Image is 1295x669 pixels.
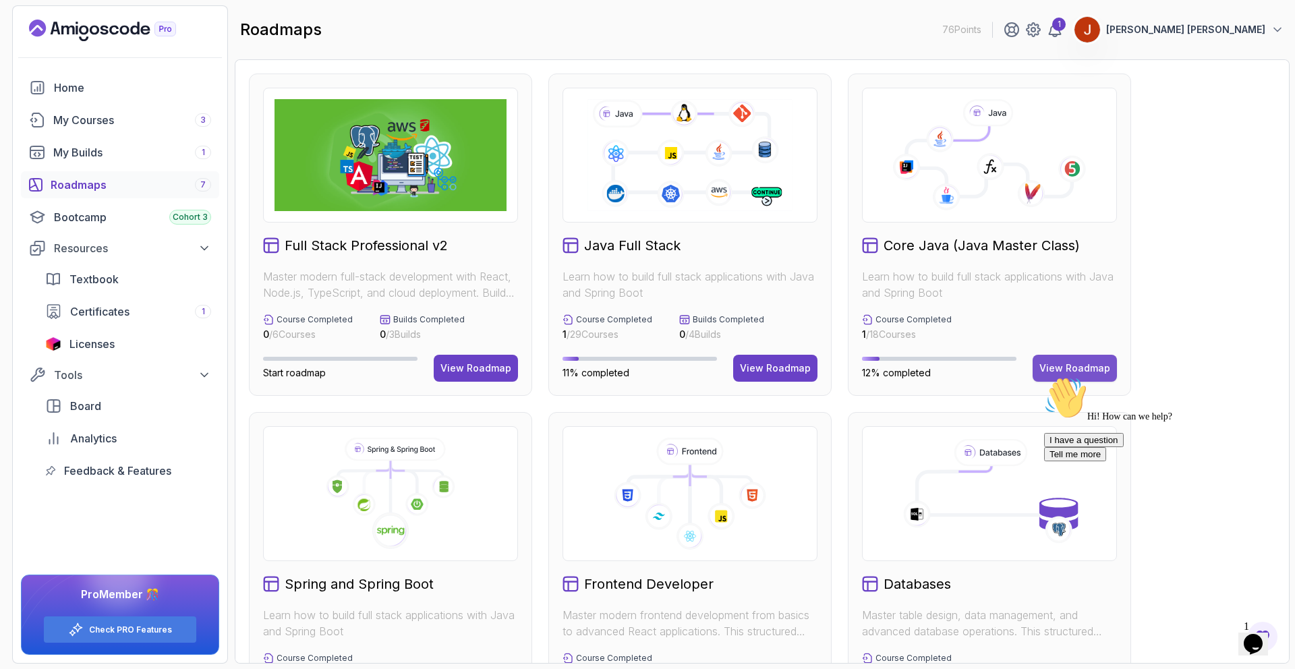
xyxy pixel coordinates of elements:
p: Master table design, data management, and advanced database operations. This structured learning ... [862,607,1117,639]
img: :wave: [5,5,49,49]
p: 76 Points [942,23,981,36]
span: 0 [380,328,386,340]
a: certificates [37,298,219,325]
a: bootcamp [21,204,219,231]
iframe: chat widget [1039,371,1282,608]
h2: Java Full Stack [584,236,681,255]
span: Hi! How can we help? [5,40,134,51]
button: View Roadmap [1033,355,1117,382]
p: Builds Completed [393,314,465,325]
a: board [37,392,219,419]
div: View Roadmap [740,361,811,375]
p: Builds Completed [693,314,764,325]
h2: Frontend Developer [584,575,714,593]
a: courses [21,107,219,134]
span: 1 [563,328,567,340]
h2: Databases [884,575,951,593]
a: analytics [37,425,219,452]
span: 1 [202,147,205,158]
div: My Courses [53,112,211,128]
h2: Full Stack Professional v2 [285,236,448,255]
button: View Roadmap [733,355,817,382]
h2: Core Java (Java Master Class) [884,236,1080,255]
a: builds [21,139,219,166]
p: Learn how to build full stack applications with Java and Spring Boot [563,268,817,301]
span: Analytics [70,430,117,446]
p: / 3 Builds [380,328,465,341]
span: 1 [862,328,866,340]
a: Check PRO Features [89,624,172,635]
p: Course Completed [277,653,353,664]
p: Course Completed [875,653,952,664]
span: 0 [679,328,685,340]
div: 1 [1052,18,1066,31]
button: Tell me more [5,76,67,90]
div: View Roadmap [1039,361,1110,375]
p: / 29 Courses [563,328,652,341]
p: Master modern frontend development from basics to advanced React applications. This structured le... [563,607,817,639]
span: Certificates [70,303,129,320]
p: Course Completed [875,314,952,325]
span: Feedback & Features [64,463,171,479]
p: / 18 Courses [862,328,952,341]
span: Cohort 3 [173,212,208,223]
p: [PERSON_NAME] [PERSON_NAME] [1106,23,1265,36]
button: I have a question [5,62,85,76]
div: Tools [54,367,211,383]
div: My Builds [53,144,211,161]
span: Board [70,398,101,414]
p: Course Completed [576,653,652,664]
p: Master modern full-stack development with React, Node.js, TypeScript, and cloud deployment. Build... [263,268,518,301]
p: Learn how to build full stack applications with Java and Spring Boot [263,607,518,639]
h2: roadmaps [240,19,322,40]
button: Resources [21,236,219,260]
p: Course Completed [277,314,353,325]
a: textbook [37,266,219,293]
p: / 4 Builds [679,328,764,341]
p: Learn how to build full stack applications with Java and Spring Boot [862,268,1117,301]
iframe: chat widget [1238,615,1282,656]
button: View Roadmap [434,355,518,382]
a: 1 [1047,22,1063,38]
span: Textbook [69,271,119,287]
span: 1 [202,306,205,317]
span: Start roadmap [263,367,326,378]
button: user profile image[PERSON_NAME] [PERSON_NAME] [1074,16,1284,43]
button: Check PRO Features [43,616,197,643]
button: Tools [21,363,219,387]
div: Roadmaps [51,177,211,193]
p: Course Completed [576,314,652,325]
div: Bootcamp [54,209,211,225]
img: jetbrains icon [45,337,61,351]
span: 11% completed [563,367,629,378]
div: 👋Hi! How can we help?I have a questionTell me more [5,5,248,90]
span: 3 [200,115,206,125]
div: View Roadmap [440,361,511,375]
a: home [21,74,219,101]
p: / 6 Courses [263,328,353,341]
span: 7 [200,179,206,190]
a: licenses [37,330,219,357]
img: Full Stack Professional v2 [275,99,507,211]
a: roadmaps [21,171,219,198]
span: 0 [263,328,269,340]
div: Home [54,80,211,96]
h2: Spring and Spring Boot [285,575,434,593]
img: user profile image [1074,17,1100,42]
a: feedback [37,457,219,484]
span: 12% completed [862,367,931,378]
a: Landing page [29,20,207,41]
span: Licenses [69,336,115,352]
div: Resources [54,240,211,256]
